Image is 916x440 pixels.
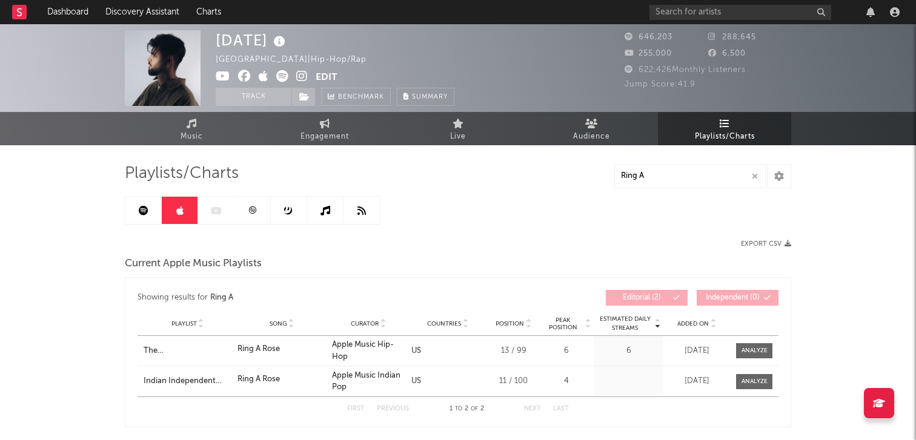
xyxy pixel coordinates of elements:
span: Live [450,130,466,144]
span: 622,426 Monthly Listeners [625,66,746,74]
button: Independent(0) [697,290,778,306]
span: Audience [573,130,610,144]
span: Engagement [300,130,349,144]
span: Estimated Daily Streams [597,315,653,333]
span: 255,000 [625,50,672,57]
div: Ring A [210,291,233,305]
div: [DATE] [666,345,727,357]
a: Music [125,112,258,145]
span: Summary [412,94,448,100]
span: Song [270,320,287,327]
input: Search Playlists/Charts [614,164,766,188]
div: 6 [542,345,591,357]
div: Showing results for [138,290,458,306]
span: 6,500 [708,50,746,57]
a: Audience [525,112,658,145]
span: Peak Position [542,317,583,331]
span: 646,203 [625,33,672,41]
button: Next [524,406,541,412]
a: Engagement [258,112,391,145]
div: 13 / 99 [491,345,536,357]
a: Live [391,112,525,145]
input: Search for artists [649,5,831,20]
div: 11 / 100 [491,375,536,387]
div: Ring A Rose [237,373,280,386]
a: US [411,377,421,385]
button: Track [216,88,291,106]
span: Countries [427,320,461,327]
span: 288,645 [708,33,756,41]
button: First [347,406,365,412]
span: Music [181,130,203,144]
a: Playlists/Charts [658,112,791,145]
span: Curator [351,320,379,327]
span: Position [496,320,524,327]
a: The [GEOGRAPHIC_DATA] [144,345,231,357]
span: of [471,406,478,412]
a: Benchmark [321,88,391,106]
div: [GEOGRAPHIC_DATA] | Hip-Hop/Rap [216,53,380,67]
span: Independent ( 0 ) [705,294,760,301]
span: Playlists/Charts [695,130,755,144]
a: US [411,347,421,355]
div: [DATE] [666,375,727,387]
div: 6 [597,345,660,357]
button: Last [553,406,569,412]
a: Indian Independent Hits [144,375,231,387]
span: Editorial ( 2 ) [614,294,669,301]
a: Apple Music Hip-Hop [332,341,394,361]
div: 1 2 2 [433,402,500,416]
span: Playlists/Charts [125,166,239,181]
div: Ring A Rose [237,343,280,355]
div: [DATE] [216,30,288,50]
button: Editorial(2) [606,290,688,306]
button: Summary [397,88,454,106]
span: to [455,406,462,412]
span: Jump Score: 41.9 [625,80,695,88]
span: Added On [677,320,709,327]
div: 4 [542,375,591,387]
button: Edit [316,70,337,85]
span: Benchmark [338,90,384,105]
span: Playlist [171,320,197,327]
a: Apple Music Indian Pop [332,372,400,392]
button: Export CSV [741,240,791,248]
button: Previous [377,406,409,412]
span: Current Apple Music Playlists [125,257,262,271]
